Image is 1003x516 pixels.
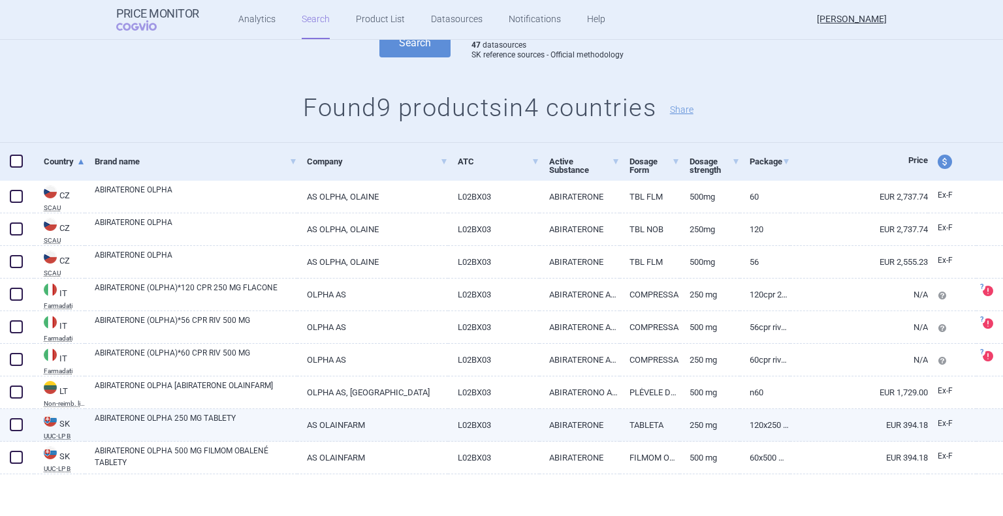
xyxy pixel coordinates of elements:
[938,451,953,461] span: Ex-factory price
[978,348,985,356] span: ?
[790,279,928,311] a: N/A
[471,40,481,50] strong: 47
[297,376,447,408] a: OLPHA AS, [GEOGRAPHIC_DATA]
[95,145,297,177] a: Brand name
[95,412,297,436] a: ABIRATERONE OLPHA 250 MG TABLETY
[539,213,620,245] a: ABIRATERONE
[95,249,297,273] a: ABIRATERONE OLPHA
[44,283,57,296] img: Italy
[928,414,976,434] a: Ex-F
[44,348,57,361] img: Italy
[750,145,790,177] a: Package
[34,314,85,342] a: ITITFarmadati
[34,249,85,277] a: CZCZSCAU
[908,155,928,165] span: Price
[680,181,740,213] a: 500MG
[620,442,680,474] a: FILMOM OBALENÁ TABLETA
[620,344,680,376] a: COMPRESSA
[116,7,199,32] a: Price MonitorCOGVIO
[680,213,740,245] a: 250MG
[297,279,447,311] a: OLPHA AS
[680,311,740,343] a: 500 mg
[44,250,57,264] img: Czech Republic
[983,286,998,296] a: ?
[790,181,928,213] a: EUR 2,737.74
[620,311,680,343] a: COMPRESSA
[448,213,540,245] a: L02BX03
[116,20,175,31] span: COGVIO
[34,282,85,309] a: ITITFarmadati
[620,246,680,278] a: TBL FLM
[448,409,540,441] a: L02BX03
[34,347,85,374] a: ITITFarmadati
[740,181,790,213] a: 60
[44,381,57,394] img: Lithuania
[44,303,85,309] abbr: Farmadati — Online database developed by Farmadati Italia S.r.l., Italia.
[297,246,447,278] a: AS OLPHA, OLAINE
[790,442,928,474] a: EUR 394.18
[539,409,620,441] a: ABIRATERONE
[740,246,790,278] a: 56
[620,376,680,408] a: PLĖVELE DENGTOS TABLETĖS
[297,311,447,343] a: OLPHA AS
[297,409,447,441] a: AS OLAINFARM
[620,213,680,245] a: TBL NOB
[928,447,976,466] a: Ex-F
[539,442,620,474] a: ABIRATERONE
[938,256,953,265] span: Ex-factory price
[44,401,85,407] abbr: Non-reimb. list — List of medicinal products published by the Ministry of Health of The Republic ...
[539,376,620,408] a: ABIRATERONO ACETATAS
[95,445,297,468] a: ABIRATERONE OLPHA 500 MG FILMOM OBALENÉ TABLETY
[95,380,297,403] a: ABIRATERONE OLPHA [ABIRATERONE OLAINFARM]
[680,246,740,278] a: 500MG
[928,219,976,238] a: Ex-F
[34,412,85,440] a: SKSKUUC-LP B
[620,279,680,311] a: COMPRESSA
[539,181,620,213] a: ABIRATERONE
[740,376,790,408] a: N60
[116,7,199,20] strong: Price Monitor
[448,246,540,278] a: L02BX03
[539,344,620,376] a: ABIRATERONE ACETATO
[790,376,928,408] a: EUR 1,729.00
[740,409,790,441] a: 120x250 mg (fľ.HDPE)
[297,181,447,213] a: AS OLPHA, OLAINE
[34,445,85,472] a: SKSKUUC-LP B
[448,376,540,408] a: L02BX03
[680,409,740,441] a: 250 mg
[790,409,928,441] a: EUR 394.18
[978,316,985,324] span: ?
[34,184,85,211] a: CZCZSCAU
[928,251,976,271] a: Ex-F
[928,186,976,205] a: Ex-F
[471,40,624,61] div: datasources SK reference sources - Official methodology
[978,283,985,291] span: ?
[379,28,451,57] button: Search
[740,442,790,474] a: 60x500 mg (blis.PVC/PVDC/Al)
[44,316,57,329] img: Italy
[44,335,85,342] abbr: Farmadati — Online database developed by Farmadati Italia S.r.l., Italia.
[539,246,620,278] a: ABIRATERONE
[790,311,928,343] a: N/A
[44,205,85,211] abbr: SCAU — List of reimbursed medicinal products published by the State Institute for Drug Control, C...
[448,181,540,213] a: L02BX03
[928,382,976,401] a: Ex-F
[680,279,740,311] a: 250 mg
[95,184,297,207] a: ABIRATERONE OLPHA
[448,311,540,343] a: L02BX03
[670,105,693,114] button: Share
[790,213,928,245] a: EUR 2,737.74
[790,246,928,278] a: EUR 2,555.23
[297,213,447,245] a: AS OLPHA, OLAINE
[629,145,680,186] a: Dosage Form
[34,380,85,407] a: LTLTNon-reimb. list
[448,442,540,474] a: L02BX03
[95,282,297,305] a: ABIRATERONE (OLPHA)*120 CPR 250 MG FLACONE
[680,344,740,376] a: 250 mg
[458,145,540,177] a: ATC
[44,368,85,374] abbr: Farmadati — Online database developed by Farmadati Italia S.r.l., Italia.
[539,279,620,311] a: ABIRATERONE ACETATO
[297,442,447,474] a: AS OLAINFARM
[620,181,680,213] a: TBL FLM
[690,145,740,186] a: Dosage strength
